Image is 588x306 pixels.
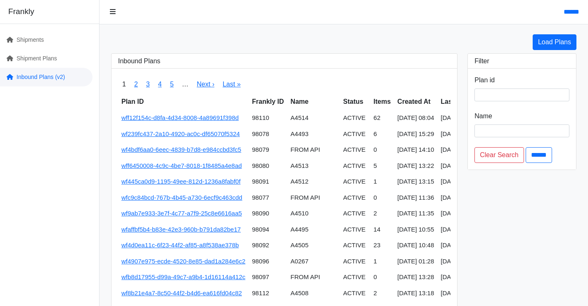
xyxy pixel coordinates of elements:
td: ACTIVE [340,206,370,222]
td: 5 [370,158,394,174]
td: 98090 [249,206,287,222]
a: wf4d0ea11c-6f23-44f2-af85-a8f538ae378b [121,241,239,249]
td: 0 [370,142,394,158]
th: Items [370,93,394,110]
th: Frankly ID [249,93,287,110]
a: wf9ab7e933-3e7f-4c77-a7f9-25c8e6616aa5 [121,210,242,217]
td: FROM API [287,269,340,285]
td: [DATE] 01:28 [394,253,437,270]
td: 98096 [249,253,287,270]
td: 1 [370,174,394,190]
a: wfaffbf5b4-b83e-42e3-960b-b791da82be17 [121,226,241,233]
td: ACTIVE [340,222,370,238]
a: Clear Search [474,147,524,163]
td: [DATE] 10:55 [437,222,486,238]
td: [DATE] 15:29 [394,126,437,142]
td: 62 [370,110,394,126]
td: 98112 [249,285,287,301]
td: [DATE] 15:14 [437,269,486,285]
td: [DATE] 08:04 [394,110,437,126]
nav: pager [118,75,450,93]
a: 2 [134,81,138,88]
label: Plan id [474,75,495,85]
td: 23 [370,237,394,253]
td: A4495 [287,222,340,238]
td: 98078 [249,126,287,142]
td: [DATE] 14:11 [437,142,486,158]
td: [DATE] 13:15 [437,174,486,190]
td: ACTIVE [340,190,370,206]
td: 98110 [249,110,287,126]
h3: Inbound Plans [118,57,450,65]
td: FROM API [287,142,340,158]
td: [DATE] 13:28 [394,269,437,285]
th: Status [340,93,370,110]
td: [DATE] 08:13 [437,285,486,301]
td: A4510 [287,206,340,222]
a: Load Plans [533,34,576,50]
td: 98091 [249,174,287,190]
td: A0267 [287,253,340,270]
th: Name [287,93,340,110]
td: ACTIVE [340,158,370,174]
td: 98079 [249,142,287,158]
h3: Filter [474,57,569,65]
a: Last » [223,81,241,88]
td: 98080 [249,158,287,174]
a: wf8b21e4a7-8c50-44f2-b4d6-ea616fd04c82 [121,289,242,296]
th: Created At [394,93,437,110]
td: ACTIVE [340,174,370,190]
td: [DATE] 15:30 [437,126,486,142]
td: 6 [370,126,394,142]
td: [DATE] 13:15 [394,174,437,190]
td: 14 [370,222,394,238]
td: [DATE] 17:16 [437,190,486,206]
td: 98094 [249,222,287,238]
td: [DATE] 13:17 [437,206,486,222]
td: [DATE] 13:22 [394,158,437,174]
a: wf4907e975-ecde-4520-8e85-dad1a284e6c2 [121,258,245,265]
td: ACTIVE [340,110,370,126]
td: A4508 [287,285,340,301]
a: wff12f154c-d8fa-4d34-8008-4a89691f398d [121,114,239,121]
a: wf445ca0d9-1195-49ee-812d-1236a8fabf0f [121,178,241,185]
td: [DATE] 11:36 [394,190,437,206]
td: [DATE] 13:23 [437,158,486,174]
td: FROM API [287,190,340,206]
a: wfb8d17955-d99a-49c7-a9b4-1d16114a412c [121,273,245,280]
td: [DATE] 01:29 [437,253,486,270]
a: wf239fc437-2a10-4920-ac0c-df65070f5324 [121,130,240,137]
td: ACTIVE [340,285,370,301]
td: [DATE] 10:48 [394,237,437,253]
td: 98077 [249,190,287,206]
td: ACTIVE [340,142,370,158]
label: Name [474,111,492,121]
a: 5 [170,81,174,88]
a: 3 [146,81,150,88]
a: wf4bdf6aa0-6eec-4839-b7d8-e984ccbd3fc5 [121,146,241,153]
span: … [178,75,193,93]
td: A4493 [287,126,340,142]
td: 1 [370,253,394,270]
td: 0 [370,190,394,206]
td: ACTIVE [340,269,370,285]
td: [DATE] 11:35 [394,206,437,222]
td: A4513 [287,158,340,174]
td: ACTIVE [340,253,370,270]
td: A4514 [287,110,340,126]
a: Next › [197,81,215,88]
td: 98097 [249,269,287,285]
td: [DATE] 14:10 [394,142,437,158]
th: Plan ID [118,93,249,110]
td: 0 [370,269,394,285]
td: [DATE] 08:12 [437,110,486,126]
a: wff6450008-4c9c-4be7-8018-1f8485a4e8ad [121,162,242,169]
span: 1 [118,75,130,93]
a: 4 [158,81,162,88]
td: [DATE] 13:18 [394,285,437,301]
td: A4505 [287,237,340,253]
td: 2 [370,285,394,301]
td: 2 [370,206,394,222]
td: ACTIVE [340,126,370,142]
a: wfc9c84bcd-767b-4b45-a730-6ecf9c463cdd [121,194,242,201]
